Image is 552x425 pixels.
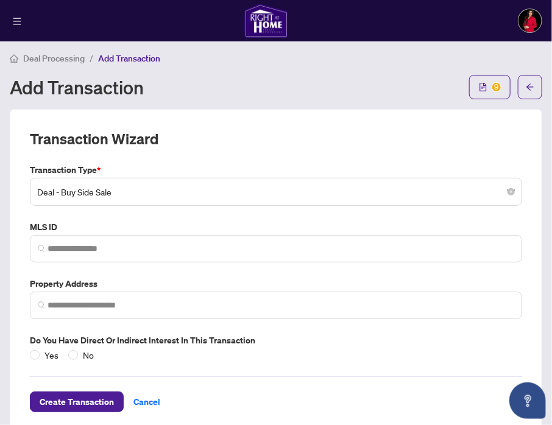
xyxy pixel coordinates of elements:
span: Cancel [133,392,160,412]
img: Profile Icon [518,9,542,32]
span: file-text [479,83,487,91]
span: arrow-left [526,83,534,91]
label: MLS ID [30,220,522,234]
span: Create Transaction [40,392,114,412]
span: Deal - Buy Side Sale [37,180,515,203]
sup: 9 [492,83,501,91]
span: 9 [495,82,499,91]
img: search_icon [38,301,45,309]
span: Deal Processing [23,53,85,64]
li: / [90,51,93,65]
span: No [78,348,99,362]
span: menu [13,17,21,26]
img: search_icon [38,245,45,252]
span: Yes [40,348,63,362]
label: Transaction Type [30,163,522,177]
span: close-circle [508,188,515,195]
label: Property Address [30,277,522,290]
button: Open asap [509,382,546,419]
span: Add Transaction [98,53,160,64]
h1: Add Transaction [10,77,144,97]
span: home [10,54,18,63]
img: logo [244,4,288,38]
button: Cancel [124,392,170,412]
button: Create Transaction [30,392,124,412]
button: 9 [469,75,511,99]
h2: Transaction Wizard [30,129,158,149]
label: Do you have direct or indirect interest in this transaction [30,334,522,347]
